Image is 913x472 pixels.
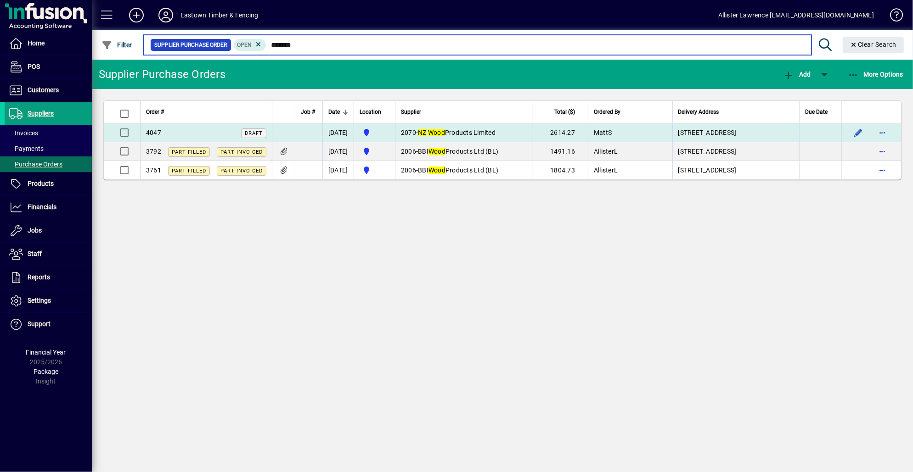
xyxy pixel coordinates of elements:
[554,107,575,117] span: Total ($)
[401,167,416,174] span: 2006
[781,66,813,83] button: Add
[783,71,811,78] span: Add
[5,56,92,78] a: POS
[418,129,496,136] span: Products Limited
[594,107,620,117] span: Ordered By
[28,320,51,328] span: Support
[883,2,902,32] a: Knowledge Base
[172,168,206,174] span: Part Filled
[5,243,92,266] a: Staff
[154,40,227,50] span: Supplier Purchase Order
[672,142,799,161] td: [STREET_ADDRESS]
[28,227,42,234] span: Jobs
[594,167,618,174] span: AllisterL
[395,123,533,142] td: -
[146,148,161,155] span: 3792
[146,107,266,117] div: Order #
[28,39,45,47] span: Home
[34,368,58,375] span: Package
[9,129,38,137] span: Invoices
[146,129,161,136] span: 4047
[220,149,263,155] span: Part Invoiced
[322,142,354,161] td: [DATE]
[360,107,389,117] div: Location
[718,8,874,22] div: Allister Lawrence [EMAIL_ADDRESS][DOMAIN_NAME]
[418,129,427,136] em: NZ
[99,37,135,53] button: Filter
[220,168,263,174] span: Part Invoiced
[28,203,56,211] span: Financials
[5,156,92,172] a: Purchase Orders
[5,32,92,55] a: Home
[851,125,866,140] button: Edit
[28,110,54,117] span: Suppliers
[843,37,904,53] button: Clear
[26,349,66,356] span: Financial Year
[5,289,92,312] a: Settings
[28,86,59,94] span: Customers
[805,107,836,117] div: Due Date
[401,129,416,136] span: 2070
[28,180,54,187] span: Products
[594,129,612,136] span: MattS
[594,107,667,117] div: Ordered By
[328,107,348,117] div: Date
[678,107,719,117] span: Delivery Address
[146,167,161,174] span: 3761
[122,7,151,23] button: Add
[395,142,533,161] td: -
[5,172,92,195] a: Products
[234,39,266,51] mat-chip: Completion Status: Open
[5,219,92,242] a: Jobs
[28,273,50,281] span: Reports
[9,145,44,152] span: Payments
[875,125,890,140] button: More options
[237,42,252,48] span: Open
[151,7,180,23] button: Profile
[360,107,381,117] span: Location
[146,107,164,117] span: Order #
[360,127,389,138] span: Holyoake St
[5,79,92,102] a: Customers
[328,107,340,117] span: Date
[875,163,890,178] button: More options
[9,161,62,168] span: Purchase Orders
[805,107,828,117] span: Due Date
[418,148,498,155] span: BBI Products Ltd (BL)
[672,123,799,142] td: [STREET_ADDRESS]
[5,141,92,156] a: Payments
[533,142,588,161] td: 1491.16
[533,161,588,179] td: 1804.73
[360,165,389,176] span: Holyoake St
[428,148,445,155] em: Wood
[5,125,92,141] a: Invoices
[101,41,132,49] span: Filter
[594,148,618,155] span: AllisterL
[875,144,890,159] button: More options
[245,130,263,136] span: Draft
[5,266,92,289] a: Reports
[5,313,92,336] a: Support
[418,167,498,174] span: BBI Products Ltd (BL)
[428,167,445,174] em: Wood
[28,63,40,70] span: POS
[401,107,527,117] div: Supplier
[401,148,416,155] span: 2006
[360,146,389,157] span: Holyoake St
[395,161,533,179] td: -
[99,67,225,82] div: Supplier Purchase Orders
[28,250,42,257] span: Staff
[5,196,92,219] a: Financials
[301,107,315,117] span: Job #
[172,149,206,155] span: Part Filled
[428,129,445,136] em: Wood
[850,41,897,48] span: Clear Search
[322,161,354,179] td: [DATE]
[401,107,421,117] span: Supplier
[28,297,51,304] span: Settings
[322,123,354,142] td: [DATE]
[533,123,588,142] td: 2614.27
[180,8,258,22] div: Eastown Timber & Fencing
[848,71,904,78] span: More Options
[672,161,799,179] td: [STREET_ADDRESS]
